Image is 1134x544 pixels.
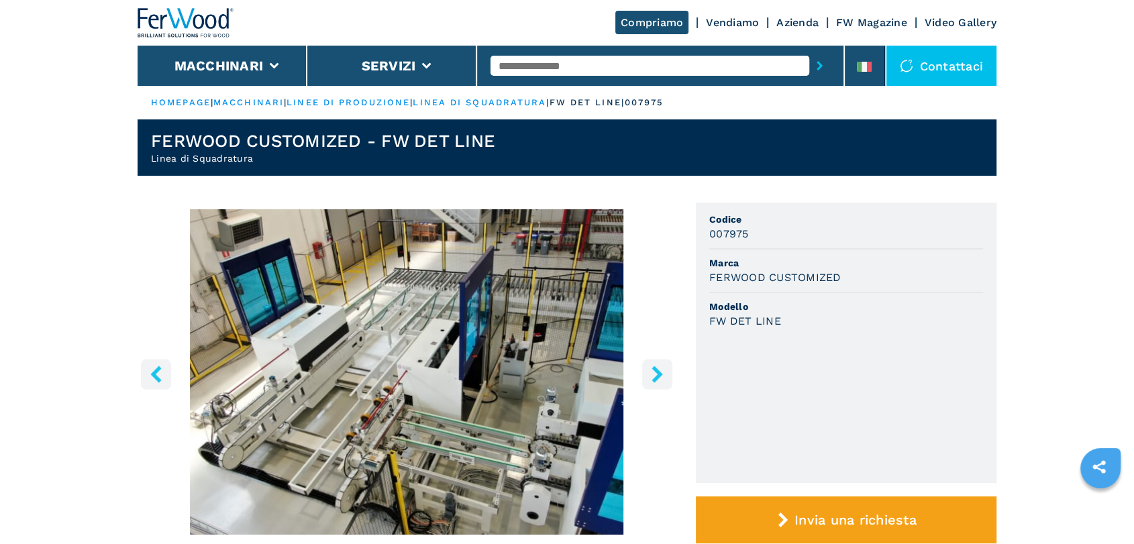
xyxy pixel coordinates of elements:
p: fw det line | [550,97,625,109]
h2: Linea di Squadratura [151,152,495,165]
button: right-button [642,359,672,389]
iframe: Chat [1077,484,1124,534]
span: Codice [709,213,983,226]
a: Vendiamo [706,16,759,29]
span: Modello [709,300,983,313]
h3: 007975 [709,226,749,241]
h3: FERWOOD CUSTOMIZED [709,270,841,285]
img: Contattaci [900,59,913,72]
a: macchinari [213,97,284,107]
a: Video Gallery [925,16,996,29]
button: left-button [141,359,171,389]
span: | [211,97,213,107]
div: Contattaci [886,46,997,86]
img: Ferwood [138,8,234,38]
img: Linea di Squadratura FERWOOD CUSTOMIZED FW DET LINE [138,209,676,535]
a: Compriamo [615,11,688,34]
button: Macchinari [174,58,264,74]
button: Invia una richiesta [696,496,996,543]
span: | [284,97,287,107]
span: Marca [709,256,983,270]
button: Servizi [361,58,415,74]
a: linee di produzione [287,97,410,107]
a: HOMEPAGE [151,97,211,107]
a: Azienda [776,16,819,29]
h3: FW DET LINE [709,313,781,329]
p: 007975 [625,97,664,109]
span: Invia una richiesta [794,512,917,528]
span: | [546,97,549,107]
span: | [410,97,413,107]
a: linea di squadratura [413,97,546,107]
a: sharethis [1082,450,1116,484]
h1: FERWOOD CUSTOMIZED - FW DET LINE [151,130,495,152]
a: FW Magazine [836,16,907,29]
button: submit-button [809,50,830,81]
div: Go to Slide 9 [138,209,676,535]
